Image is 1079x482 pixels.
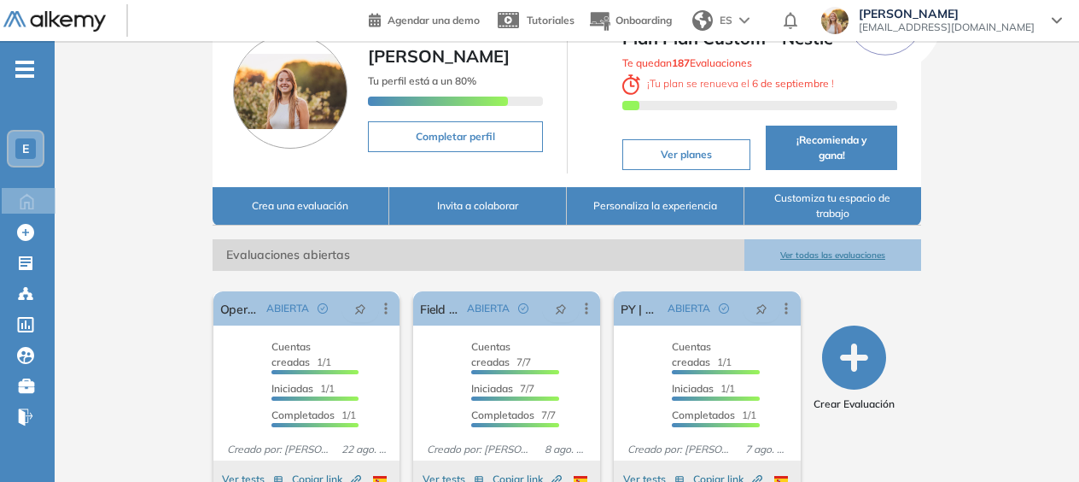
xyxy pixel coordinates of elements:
[471,382,513,395] span: Iniciadas
[567,187,744,226] button: Personaliza la experiencia
[814,326,895,412] button: Crear Evaluación
[859,21,1035,34] span: [EMAIL_ADDRESS][DOMAIN_NAME]
[471,340,510,368] span: Cuentas creadas
[220,442,335,457] span: Creado por: [PERSON_NAME]
[471,340,531,368] span: 7/7
[538,442,592,457] span: 8 ago. 2025
[622,74,641,95] img: clock-svg
[318,303,328,314] span: check-circle
[271,340,311,368] span: Cuentas creadas
[672,56,690,69] b: 187
[369,9,480,29] a: Agendar una demo
[271,382,313,395] span: Iniciadas
[668,301,710,316] span: ABIERTA
[672,340,732,368] span: 1/1
[622,77,835,90] span: ¡ Tu plan se renueva el !
[271,340,331,368] span: 1/1
[341,295,379,322] button: pushpin
[719,303,729,314] span: check-circle
[389,187,567,226] button: Invita a colaborar
[692,10,713,31] img: world
[271,382,335,395] span: 1/1
[3,11,106,32] img: Logo
[335,442,393,457] span: 22 ago. 2025
[672,409,735,421] span: Completados
[368,74,476,87] span: Tu perfil está a un 80%
[766,126,897,170] button: ¡Recomienda y gana!
[588,3,672,39] button: Onboarding
[672,382,714,395] span: Iniciadas
[859,7,1035,21] span: [PERSON_NAME]
[672,382,735,395] span: 1/1
[622,56,752,69] span: Te quedan Evaluaciones
[368,121,543,152] button: Completar perfil
[471,409,534,421] span: Completados
[467,301,510,316] span: ABIERTA
[744,187,922,226] button: Customiza tu espacio de trabajo
[749,77,831,90] b: 6 de septiembre
[220,291,260,326] a: Operational Buyer
[271,409,335,421] span: Completados
[471,409,556,421] span: 7/7
[518,303,528,314] span: check-circle
[615,14,672,26] span: Onboarding
[266,301,309,316] span: ABIERTA
[271,409,356,421] span: 1/1
[672,340,711,368] span: Cuentas creadas
[814,397,895,412] span: Crear Evaluación
[213,239,744,271] span: Evaluaciones abiertas
[555,302,567,315] span: pushpin
[213,187,390,226] button: Crea una evaluación
[420,291,460,326] a: Field Sales Specialist (Purina)
[621,291,661,326] a: PY | Psicotécnico NO Comercial
[388,14,480,26] span: Agendar una demo
[622,139,751,170] button: Ver planes
[672,409,756,421] span: 1/1
[368,45,510,67] span: [PERSON_NAME]
[354,302,366,315] span: pushpin
[420,442,538,457] span: Creado por: [PERSON_NAME]
[720,13,732,28] span: ES
[471,382,534,395] span: 7/7
[621,442,738,457] span: Creado por: [PERSON_NAME]
[527,14,574,26] span: Tutoriales
[743,295,780,322] button: pushpin
[738,442,793,457] span: 7 ago. 2025
[22,142,29,156] span: E
[744,239,922,271] button: Ver todas las evaluaciones
[739,17,749,24] img: arrow
[755,302,767,315] span: pushpin
[15,68,34,71] i: -
[233,34,347,149] img: Foto de perfil
[542,295,580,322] button: pushpin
